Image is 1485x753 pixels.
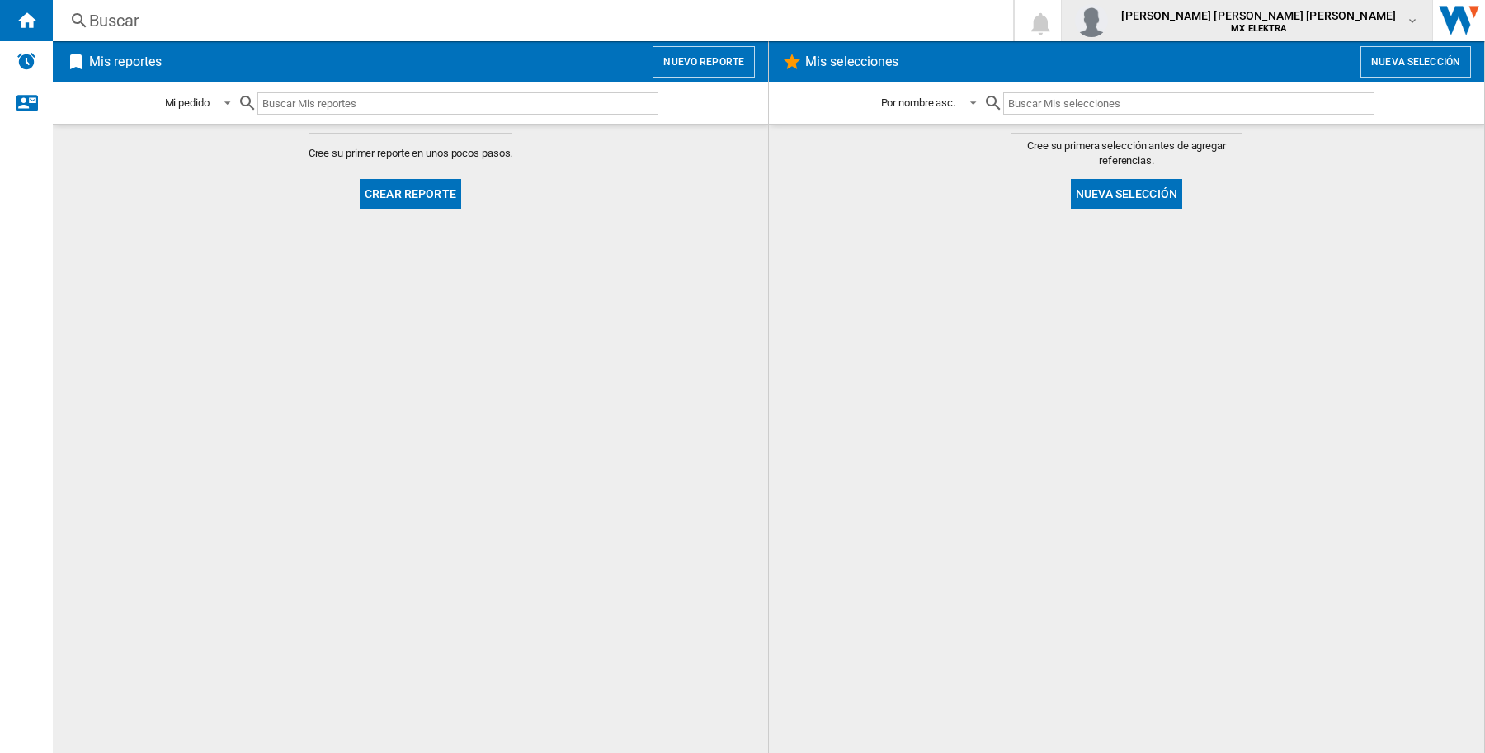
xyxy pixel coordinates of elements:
button: Nueva selección [1360,46,1471,78]
img: alerts-logo.svg [16,51,36,71]
input: Buscar Mis selecciones [1003,92,1374,115]
img: profile.jpg [1075,4,1108,37]
span: Cree su primer reporte en unos pocos pasos. [309,146,513,161]
h2: Mis selecciones [802,46,903,78]
div: Por nombre asc. [881,96,956,109]
button: Nueva selección [1071,179,1182,209]
b: MX ELEKTRA [1231,23,1286,34]
input: Buscar Mis reportes [257,92,658,115]
button: Crear reporte [360,179,461,209]
span: Cree su primera selección antes de agregar referencias. [1011,139,1242,168]
div: Mi pedido [165,96,210,109]
div: Buscar [89,9,970,32]
span: [PERSON_NAME] [PERSON_NAME] [PERSON_NAME] [1121,7,1396,24]
h2: Mis reportes [86,46,165,78]
button: Nuevo reporte [653,46,755,78]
